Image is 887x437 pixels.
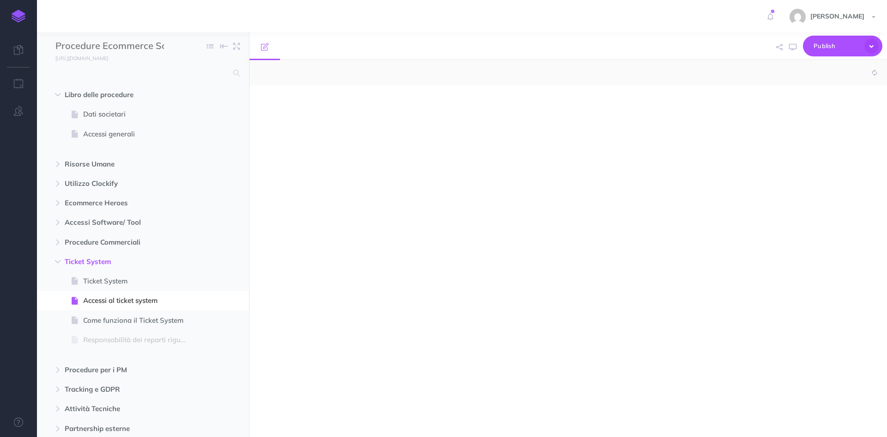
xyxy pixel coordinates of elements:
img: logo-mark.svg [12,10,25,23]
span: Ecommerce Heroes [65,197,182,209]
span: Risorse Umane [65,159,182,170]
span: Utilizzo Clockify [65,178,182,189]
span: Procedure per i PM [65,364,182,375]
span: Accessi Software/ Tool [65,217,182,228]
span: Ticket System [65,256,182,267]
span: Accessi al ticket system [83,295,194,306]
span: Partnership esterne [65,423,182,434]
span: Dati societari [83,109,194,120]
a: [URL][DOMAIN_NAME] [37,53,117,62]
button: Publish [803,36,882,56]
span: Libro delle procedure [65,89,182,100]
span: Accessi generali [83,129,194,140]
span: [PERSON_NAME] [806,12,869,20]
img: 0bad668c83d50851a48a38b229b40e4a.jpg [790,9,806,25]
span: Come funziona il Ticket System [83,315,194,326]
span: Procedure Commerciali [65,237,182,248]
span: Publish [814,39,860,53]
input: Documentation Name [55,39,164,53]
span: Ticket System [83,276,194,287]
span: Tracking e GDPR [65,384,182,395]
small: [URL][DOMAIN_NAME] [55,55,108,62]
span: Attività Tecniche [65,403,182,414]
span: Responsabilità dei reparti riguardo il TS [83,334,194,345]
input: Search [55,65,228,81]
